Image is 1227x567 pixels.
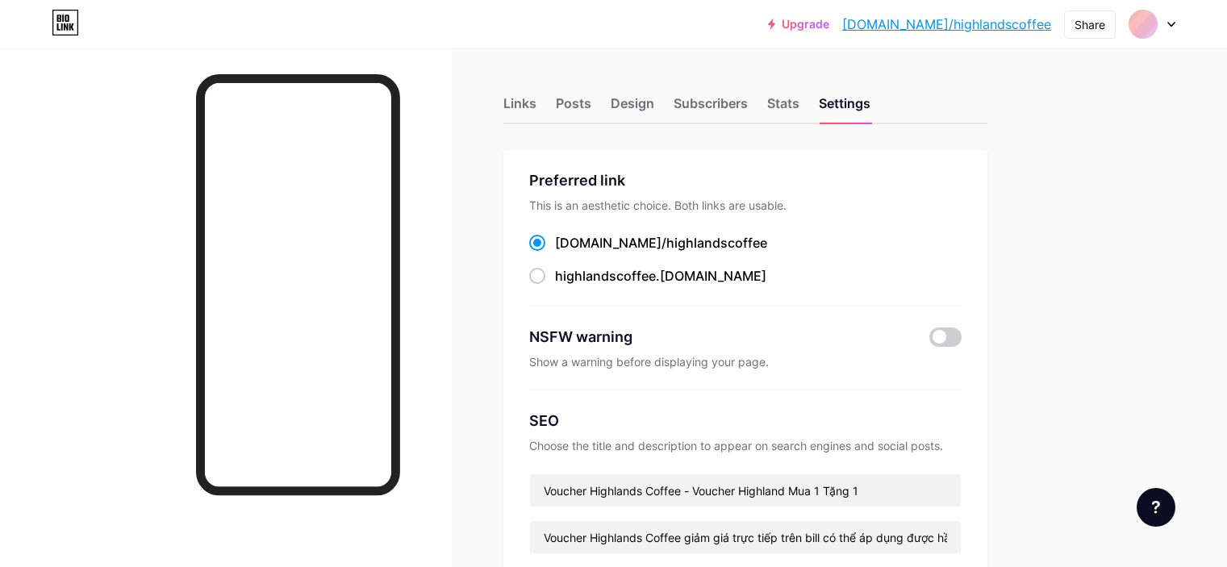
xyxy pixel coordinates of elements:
div: Show a warning before displaying your page. [529,354,962,370]
span: highlandscoffee [666,235,767,251]
a: Upgrade [768,18,829,31]
div: SEO [529,410,962,432]
div: Stats [767,94,799,123]
div: Posts [556,94,591,123]
input: Title [530,474,961,507]
div: Subscribers [674,94,748,123]
div: Settings [819,94,870,123]
div: Preferred link [529,169,962,191]
div: [DOMAIN_NAME]/ [555,233,767,252]
span: highlandscoffee [555,268,656,284]
div: Design [611,94,654,123]
div: Choose the title and description to appear on search engines and social posts. [529,438,962,454]
div: .[DOMAIN_NAME] [555,266,766,286]
a: [DOMAIN_NAME]/highlandscoffee [842,15,1051,34]
div: NSFW warning [529,326,906,348]
div: Share [1075,16,1105,33]
div: This is an aesthetic choice. Both links are usable. [529,198,962,214]
div: Links [503,94,536,123]
input: Description (max 160 chars) [530,521,961,553]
